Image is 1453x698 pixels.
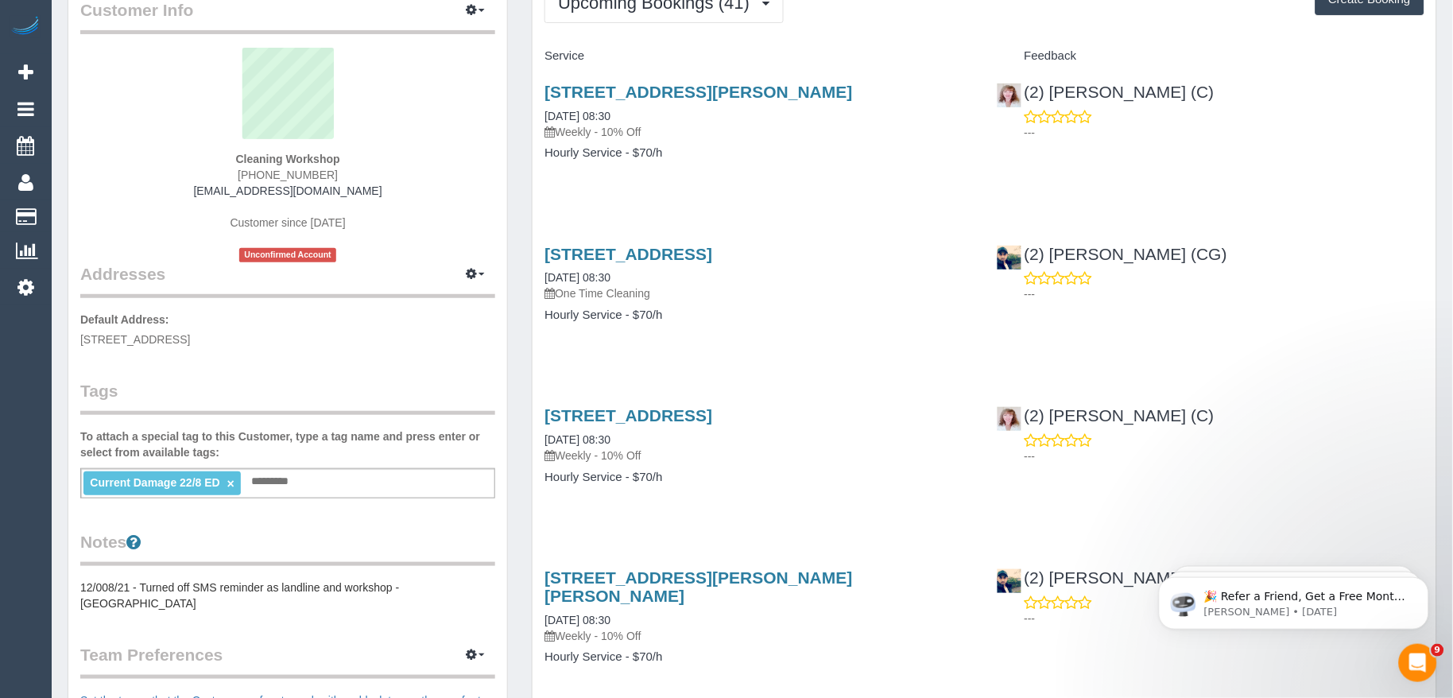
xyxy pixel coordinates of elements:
span: Unconfirmed Account [239,248,336,262]
strong: Cleaning Workshop [236,153,340,165]
h4: Service [544,49,972,63]
iframe: Intercom notifications message [1135,544,1453,655]
span: Current Damage 22/8 ED [90,476,219,489]
span: 9 [1432,644,1444,657]
pre: 12/008/21 - Turned off SMS reminder as landline and workshop - [GEOGRAPHIC_DATA] [80,580,495,611]
a: (2) [PERSON_NAME] (CG) [997,245,1228,263]
a: (2) [PERSON_NAME] (C) [997,406,1215,425]
h4: Hourly Service - $70/h [544,146,972,160]
h4: Hourly Service - $70/h [544,650,972,664]
img: (2) Syed Razvi (CG) [998,246,1021,270]
h4: Hourly Service - $70/h [544,471,972,484]
img: (2) Kerry Welfare (C) [998,407,1021,431]
img: (2) Kerry Welfare (C) [998,83,1021,107]
legend: Notes [80,530,495,566]
a: [STREET_ADDRESS][PERSON_NAME] [544,83,852,101]
p: Weekly - 10% Off [544,448,972,463]
p: One Time Cleaning [544,285,972,301]
legend: Team Preferences [80,643,495,679]
a: [DATE] 08:30 [544,110,610,122]
p: --- [1025,286,1424,302]
legend: Tags [80,379,495,415]
iframe: Intercom live chat [1399,644,1437,682]
label: Default Address: [80,312,169,328]
span: [STREET_ADDRESS] [80,333,190,346]
h4: Feedback [997,49,1424,63]
span: [PHONE_NUMBER] [238,169,338,181]
a: [STREET_ADDRESS] [544,406,712,425]
a: [EMAIL_ADDRESS][DOMAIN_NAME] [194,184,382,197]
h4: Hourly Service - $70/h [544,308,972,322]
p: Weekly - 10% Off [544,628,972,644]
span: Customer since [DATE] [231,216,346,229]
p: Weekly - 10% Off [544,124,972,140]
a: [DATE] 08:30 [544,433,610,446]
a: (2) [PERSON_NAME] (C) [997,83,1215,101]
p: --- [1025,448,1424,464]
label: To attach a special tag to this Customer, type a tag name and press enter or select from availabl... [80,428,495,460]
a: × [227,477,234,491]
a: [STREET_ADDRESS][PERSON_NAME][PERSON_NAME] [544,568,852,605]
img: Automaid Logo [10,16,41,38]
a: [DATE] 08:30 [544,614,610,626]
p: --- [1025,611,1424,626]
a: [STREET_ADDRESS] [544,245,712,263]
a: (2) [PERSON_NAME] (CG) [997,568,1228,587]
p: --- [1025,125,1424,141]
img: (2) Syed Razvi (CG) [998,569,1021,593]
a: [DATE] 08:30 [544,271,610,284]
